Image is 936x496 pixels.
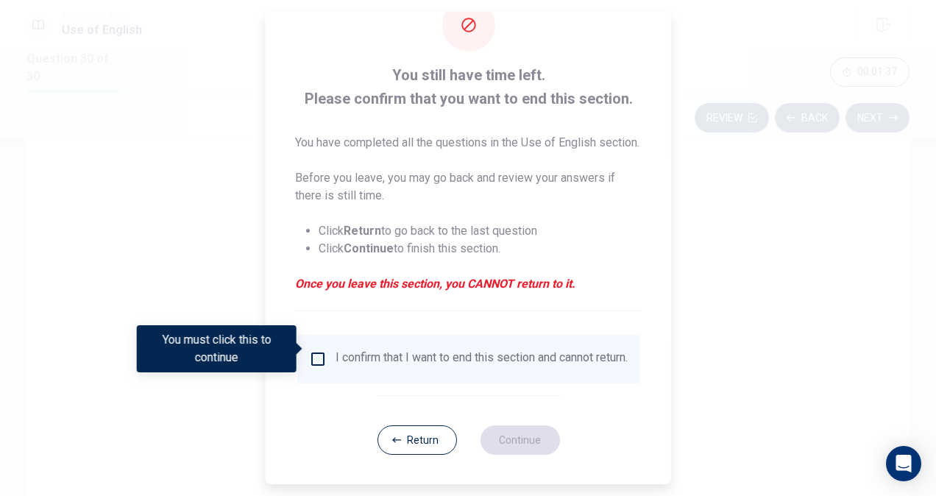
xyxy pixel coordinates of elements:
em: Once you leave this section, you CANNOT return to it. [295,275,642,293]
span: You must click this to continue [309,350,327,368]
p: You have completed all the questions in the Use of English section. [295,134,642,152]
p: Before you leave, you may go back and review your answers if there is still time. [295,169,642,205]
div: You must click this to continue [137,325,297,372]
li: Click to finish this section. [319,240,642,258]
div: I confirm that I want to end this section and cannot return. [336,350,628,368]
strong: Return [344,224,381,238]
button: Continue [480,425,559,455]
button: Return [377,425,456,455]
li: Click to go back to the last question [319,222,642,240]
span: You still have time left. Please confirm that you want to end this section. [295,63,642,110]
div: Open Intercom Messenger [886,446,921,481]
strong: Continue [344,241,394,255]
